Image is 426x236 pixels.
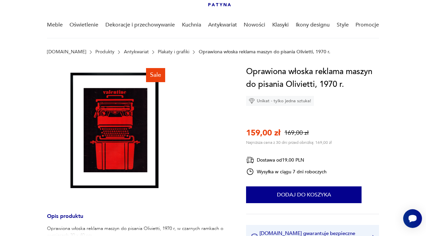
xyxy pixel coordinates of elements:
[296,12,330,38] a: Ikony designu
[146,68,165,82] div: Sale
[208,12,237,38] a: Antykwariat
[244,12,265,38] a: Nowości
[337,12,349,38] a: Style
[246,65,379,91] h1: Oprawiona włoska reklama maszyn do pisania Olivietti, 1970 r.
[246,156,254,164] img: Ikona dostawy
[47,49,86,55] a: [DOMAIN_NAME]
[246,140,332,145] p: Najniższa cena z 30 dni przed obniżką: 169,00 zł
[95,49,114,55] a: Produkty
[246,127,280,138] p: 159,00 zł
[124,49,149,55] a: Antykwariat
[182,12,201,38] a: Kuchnia
[249,98,255,104] img: Ikona diamentu
[246,156,327,164] div: Dostawa od 19,00 PLN
[47,12,63,38] a: Meble
[158,49,189,55] a: Plakaty i grafiki
[246,96,314,106] div: Unikat - tylko jedna sztuka!
[47,214,230,225] h3: Opis produktu
[246,186,362,203] button: Dodaj do koszyka
[272,12,289,38] a: Klasyki
[246,168,327,176] div: Wysyłka w ciągu 7 dni roboczych
[69,12,98,38] a: Oświetlenie
[105,12,175,38] a: Dekoracje i przechowywanie
[403,209,422,228] iframe: Smartsupp widget button
[199,49,330,55] p: Oprawiona włoska reklama maszyn do pisania Olivietti, 1970 r.
[356,12,379,38] a: Promocje
[47,65,181,199] img: Zdjęcie produktu Oprawiona włoska reklama maszyn do pisania Olivietti, 1970 r.
[284,129,309,137] p: 169,00 zł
